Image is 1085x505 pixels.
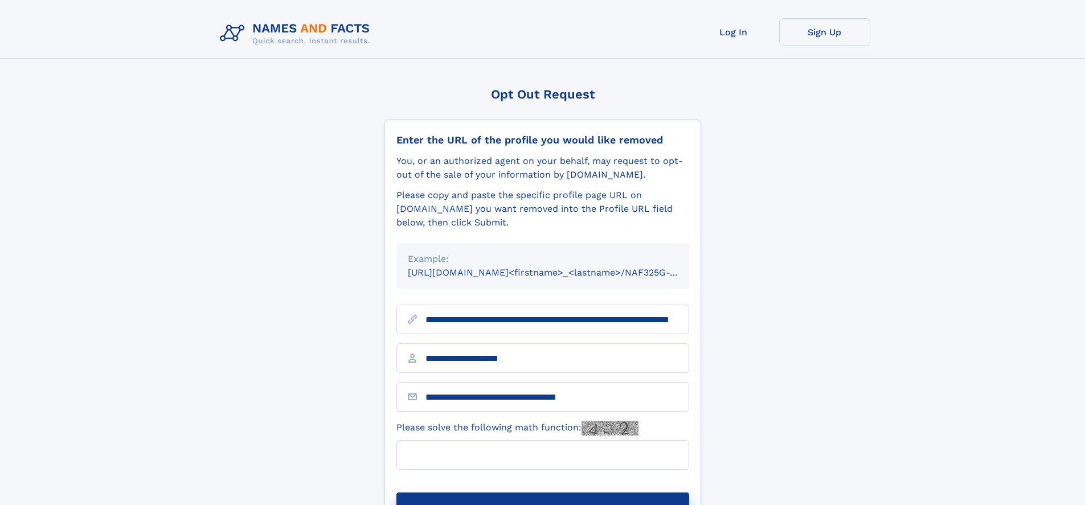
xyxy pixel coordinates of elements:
img: Logo Names and Facts [215,18,379,49]
a: Sign Up [779,18,870,46]
div: Please copy and paste the specific profile page URL on [DOMAIN_NAME] you want removed into the Pr... [396,188,689,229]
small: [URL][DOMAIN_NAME]<firstname>_<lastname>/NAF325G-xxxxxxxx [408,267,711,278]
div: Enter the URL of the profile you would like removed [396,134,689,146]
a: Log In [688,18,779,46]
div: You, or an authorized agent on your behalf, may request to opt-out of the sale of your informatio... [396,154,689,182]
label: Please solve the following math function: [396,421,638,436]
div: Example: [408,252,678,266]
div: Opt Out Request [384,87,701,101]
